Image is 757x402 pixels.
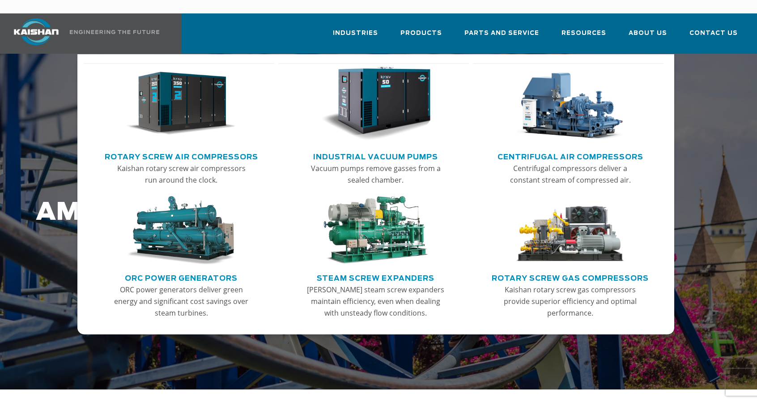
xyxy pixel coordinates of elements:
span: Products [400,28,442,38]
p: Vacuum pumps remove gasses from a sealed chamber. [306,163,446,186]
span: Resources [561,28,606,38]
a: Kaishan USA [3,13,161,54]
p: Kaishan rotary screw air compressors run around the clock. [111,163,251,186]
h1: Amusement Parks [36,199,605,227]
a: Rotary Screw Gas Compressors [492,270,649,284]
img: Engineering the future [70,30,159,34]
img: thumb-ORC-Power-Generators [126,196,236,265]
span: Industries [333,28,378,38]
a: Products [400,21,442,52]
a: Industrial Vacuum Pumps [313,149,438,163]
img: thumb-Centrifugal-Air-Compressors [515,67,625,141]
a: Centrifugal Air Compressors [498,149,643,163]
p: Centrifugal compressors deliver a constant stream of compressed air. [501,163,640,186]
img: kaishan logo [3,18,70,45]
a: Steam Screw Expanders [317,270,434,284]
a: Contact Us [689,21,738,52]
a: About Us [629,21,667,52]
a: Industries [333,21,378,52]
a: Parts and Service [464,21,539,52]
p: [PERSON_NAME] steam screw expanders maintain efficiency, even when dealing with unsteady flow con... [306,284,446,319]
p: Kaishan rotary screw gas compressors provide superior efficiency and optimal performance. [501,284,640,319]
span: About Us [629,28,667,38]
img: thumb-Industrial-Vacuum-Pumps [321,67,431,141]
img: thumb-Rotary-Screw-Air-Compressors [126,67,236,141]
a: ORC Power Generators [125,270,238,284]
a: Rotary Screw Air Compressors [105,149,258,163]
a: Resources [561,21,606,52]
img: thumb-Rotary-Screw-Gas-Compressors [515,196,625,265]
span: Parts and Service [464,28,539,38]
img: thumb-Steam-Screw-Expanders [321,196,431,265]
span: Contact Us [689,28,738,38]
p: ORC power generators deliver green energy and significant cost savings over steam turbines. [111,284,251,319]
